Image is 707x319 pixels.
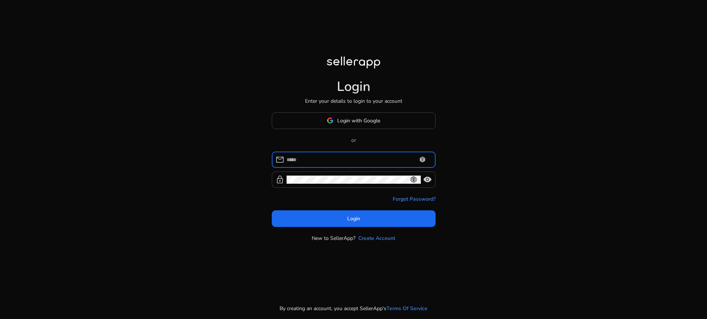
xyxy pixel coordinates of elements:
[327,117,334,124] img: google-logo.svg
[272,112,436,129] button: Login with Google
[358,234,395,242] a: Create Account
[423,175,432,184] span: visibility
[312,234,355,242] p: New to SellerApp?
[275,175,284,184] span: lock
[337,79,371,95] h1: Login
[393,195,436,203] a: Forgot Password?
[272,210,436,227] button: Login
[305,97,402,105] p: Enter your details to login to your account
[386,305,427,312] a: Terms Of Service
[347,215,360,223] span: Login
[275,155,284,164] span: mail
[337,117,380,125] span: Login with Google
[272,136,436,144] p: or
